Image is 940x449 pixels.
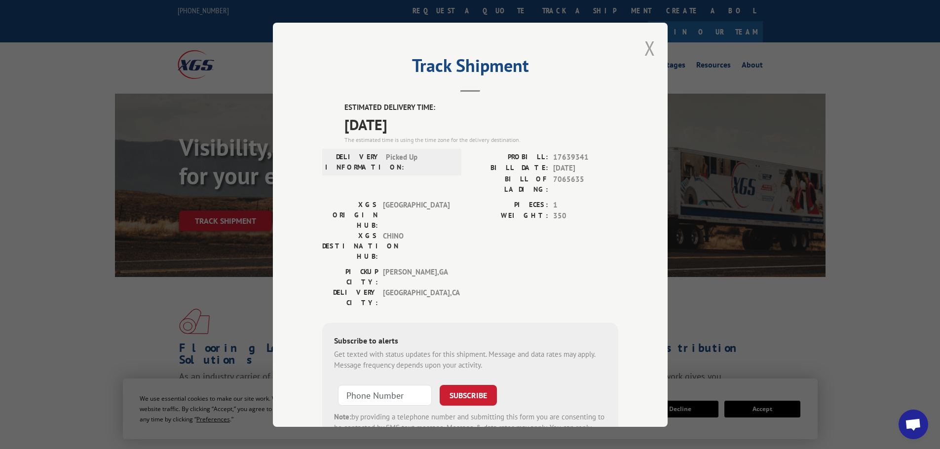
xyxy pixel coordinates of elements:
[334,412,351,421] strong: Note:
[325,151,381,172] label: DELIVERY INFORMATION:
[322,287,378,308] label: DELIVERY CITY:
[383,230,450,261] span: CHINO
[383,266,450,287] span: [PERSON_NAME] , GA
[470,163,548,174] label: BILL DATE:
[383,199,450,230] span: [GEOGRAPHIC_DATA]
[383,287,450,308] span: [GEOGRAPHIC_DATA] , CA
[322,59,618,77] h2: Track Shipment
[322,199,378,230] label: XGS ORIGIN HUB:
[334,348,606,371] div: Get texted with status updates for this shipment. Message and data rates may apply. Message frequ...
[553,199,618,210] span: 1
[322,266,378,287] label: PICKUP CITY:
[470,199,548,210] label: PIECES:
[470,173,548,194] label: BILL OF LADING:
[644,35,655,61] button: Close modal
[322,230,378,261] label: XGS DESTINATION HUB:
[553,210,618,222] span: 350
[344,113,618,135] span: [DATE]
[334,334,606,348] div: Subscribe to alerts
[553,151,618,163] span: 17639341
[386,151,452,172] span: Picked Up
[440,384,497,405] button: SUBSCRIBE
[344,102,618,113] label: ESTIMATED DELIVERY TIME:
[470,210,548,222] label: WEIGHT:
[553,173,618,194] span: 7065635
[899,410,928,439] div: Open chat
[334,411,606,445] div: by providing a telephone number and submitting this form you are consenting to be contacted by SM...
[338,384,432,405] input: Phone Number
[470,151,548,163] label: PROBILL:
[344,135,618,144] div: The estimated time is using the time zone for the delivery destination.
[553,163,618,174] span: [DATE]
